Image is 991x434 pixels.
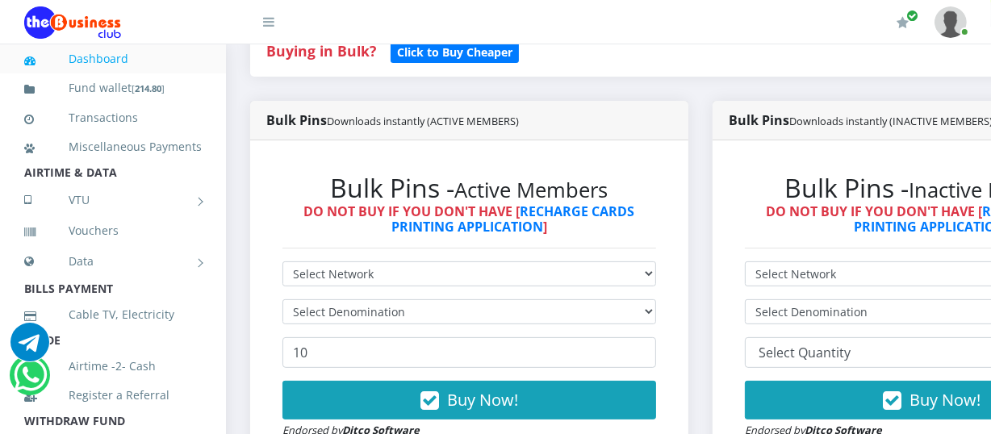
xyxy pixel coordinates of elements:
b: Click to Buy Cheaper [397,44,512,60]
a: Miscellaneous Payments [24,128,202,165]
a: Dashboard [24,40,202,77]
a: RECHARGE CARDS PRINTING APPLICATION [391,202,635,236]
span: Buy Now! [447,389,518,411]
small: [ ] [132,82,165,94]
button: Buy Now! [282,381,656,419]
b: 214.80 [135,82,161,94]
a: Fund wallet[214.80] [24,69,202,107]
a: Chat for support [14,368,47,394]
a: Airtime -2- Cash [24,348,202,385]
a: VTU [24,180,202,220]
span: Buy Now! [909,389,981,411]
a: Click to Buy Cheaper [391,41,519,61]
a: Data [24,241,202,282]
i: Renew/Upgrade Subscription [897,16,909,29]
a: Cable TV, Electricity [24,296,202,333]
img: Logo [24,6,121,39]
small: Active Members [455,176,608,204]
input: Enter Quantity [282,337,656,368]
a: Register a Referral [24,377,202,414]
a: Transactions [24,99,202,136]
span: Renew/Upgrade Subscription [906,10,918,22]
a: Vouchers [24,212,202,249]
strong: DO NOT BUY IF YOU DON'T HAVE [ ] [304,202,635,236]
small: Downloads instantly (ACTIVE MEMBERS) [327,114,519,128]
a: Chat for support [10,335,49,361]
img: User [935,6,967,38]
h2: Bulk Pins - [282,173,656,203]
strong: Bulk Pins [266,111,519,129]
strong: Buying in Bulk? [266,41,376,61]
